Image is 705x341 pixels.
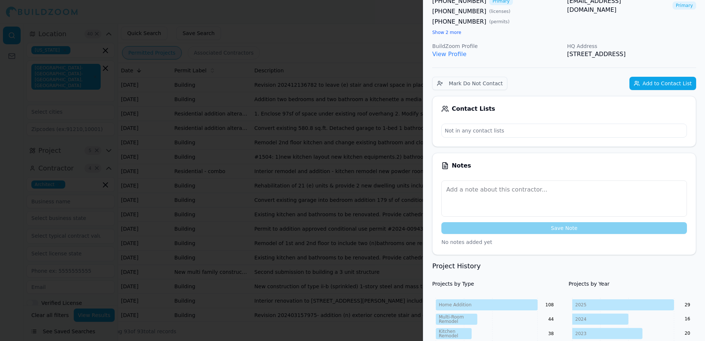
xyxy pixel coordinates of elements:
[439,319,458,324] tspan: Remodel
[575,317,587,322] tspan: 2024
[569,280,696,287] h4: Projects by Year
[432,261,696,271] h3: Project History
[432,30,461,35] button: Show 2 more
[548,331,554,336] text: 38
[441,162,687,169] div: Notes
[432,51,466,58] a: View Profile
[439,302,472,307] tspan: Home Addition
[432,7,486,16] a: [PHONE_NUMBER]
[567,42,696,50] p: HQ Address
[685,302,690,307] text: 29
[442,124,687,137] p: Not in any contact lists
[685,331,690,336] text: 20
[439,333,458,338] tspan: Remodel
[439,329,455,334] tspan: Kitchen
[432,17,486,26] a: [PHONE_NUMBER]
[489,19,510,25] span: ( permits )
[441,238,687,246] p: No notes added yet
[439,314,464,320] tspan: Multi-Room
[489,8,511,14] span: ( licenses )
[432,77,507,90] button: Mark Do Not Contact
[545,302,554,307] text: 108
[432,42,561,50] p: BuildZoom Profile
[673,1,696,10] span: Primary
[567,50,696,59] p: [STREET_ADDRESS]
[548,317,554,322] text: 44
[685,316,690,321] text: 16
[575,331,587,336] tspan: 2023
[629,77,696,90] button: Add to Contact List
[441,105,687,113] div: Contact Lists
[575,302,587,307] tspan: 2025
[432,280,560,287] h4: Projects by Type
